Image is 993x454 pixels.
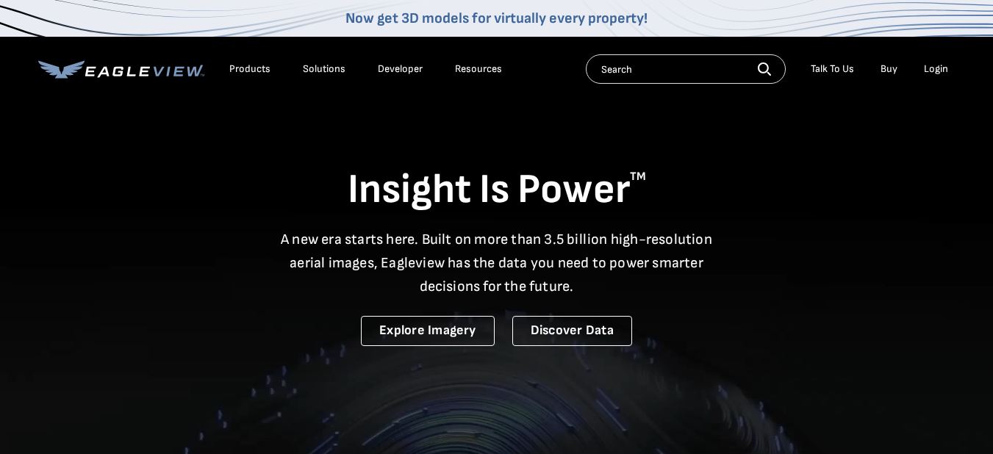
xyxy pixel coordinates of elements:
p: A new era starts here. Built on more than 3.5 billion high-resolution aerial images, Eagleview ha... [272,228,722,298]
a: Developer [378,62,423,76]
div: Products [229,62,270,76]
div: Talk To Us [811,62,854,76]
h1: Insight Is Power [38,165,956,216]
a: Explore Imagery [361,316,495,346]
sup: TM [630,170,646,184]
div: Login [924,62,948,76]
a: Buy [881,62,897,76]
a: Discover Data [512,316,632,346]
a: Now get 3D models for virtually every property! [345,10,648,27]
div: Solutions [303,62,345,76]
input: Search [586,54,786,84]
div: Resources [455,62,502,76]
